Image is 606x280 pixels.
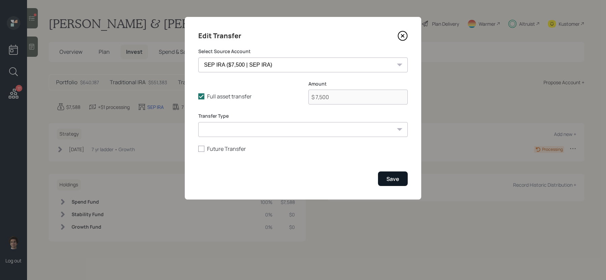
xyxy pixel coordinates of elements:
label: Select Source Account [198,48,408,55]
label: Amount [308,80,408,87]
div: Save [386,175,399,183]
button: Save [378,171,408,186]
label: Transfer Type [198,113,408,119]
label: Full asset transfer [198,93,298,100]
h4: Edit Transfer [198,30,241,41]
label: Future Transfer [198,145,408,153]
